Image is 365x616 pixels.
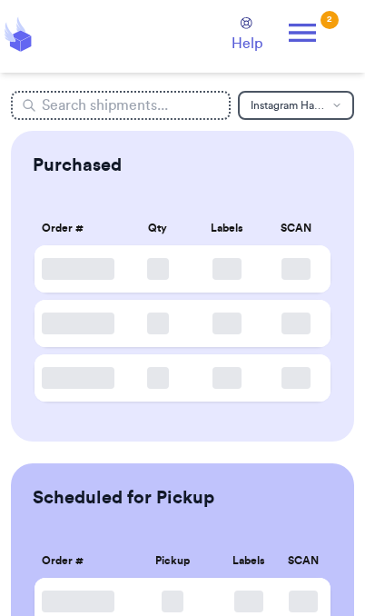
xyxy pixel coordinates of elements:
a: Help [232,17,262,55]
th: Labels [192,207,261,249]
h2: Purchased [33,153,122,178]
th: Order # [35,540,123,581]
th: Pickup [123,540,222,581]
th: SCAN [276,540,330,581]
span: Instagram Handle [251,100,325,111]
th: Qty [123,207,192,249]
span: Help [232,33,262,55]
th: SCAN [261,207,330,249]
th: Labels [222,540,276,581]
div: 2 [321,11,339,29]
th: Order # [35,207,123,249]
input: Search shipments... [11,91,231,120]
h2: Scheduled for Pickup [33,485,214,511]
button: Instagram Handle [238,91,354,120]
